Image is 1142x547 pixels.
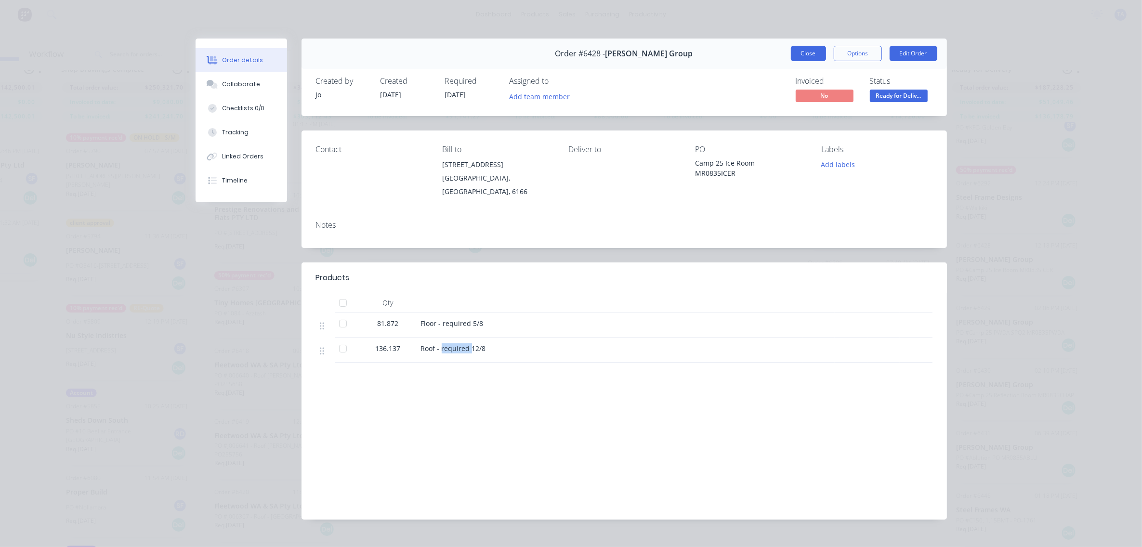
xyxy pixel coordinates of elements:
button: Tracking [196,120,287,144]
div: Status [870,77,932,86]
div: [GEOGRAPHIC_DATA], [GEOGRAPHIC_DATA], 6166 [442,171,553,198]
div: Checklists 0/0 [222,104,264,113]
button: Add team member [510,90,575,103]
span: 81.872 [378,318,399,328]
button: Add team member [504,90,575,103]
div: Deliver to [568,145,679,154]
button: Order details [196,48,287,72]
span: 136.137 [376,343,401,353]
div: Created [381,77,433,86]
button: Collaborate [196,72,287,96]
button: Checklists 0/0 [196,96,287,120]
div: Linked Orders [222,152,263,161]
div: Labels [821,145,932,154]
div: [STREET_ADDRESS] [442,158,553,171]
div: PO [695,145,806,154]
button: Add labels [816,158,860,171]
div: Tracking [222,128,249,137]
span: Ready for Deliv... [870,90,928,102]
div: Collaborate [222,80,260,89]
div: Notes [316,221,932,230]
span: [DATE] [381,90,402,99]
div: Contact [316,145,427,154]
button: Timeline [196,169,287,193]
button: Ready for Deliv... [870,90,928,104]
div: Required [445,77,498,86]
button: Edit Order [890,46,937,61]
span: Roof - required 12/8 [421,344,486,353]
div: Order details [222,56,263,65]
div: Qty [359,293,417,313]
div: Products [316,272,350,284]
div: Bill to [442,145,553,154]
span: [DATE] [445,90,466,99]
span: [PERSON_NAME] Group [605,49,693,58]
button: Linked Orders [196,144,287,169]
div: Timeline [222,176,248,185]
div: Invoiced [796,77,858,86]
div: [STREET_ADDRESS][GEOGRAPHIC_DATA], [GEOGRAPHIC_DATA], 6166 [442,158,553,198]
span: No [796,90,853,102]
div: Created by [316,77,369,86]
div: Camp 25 Ice Room MR0835ICER [695,158,806,178]
button: Options [834,46,882,61]
div: Jo [316,90,369,100]
span: Order #6428 - [555,49,605,58]
button: Close [791,46,826,61]
div: Assigned to [510,77,606,86]
span: Floor - required 5/8 [421,319,484,328]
